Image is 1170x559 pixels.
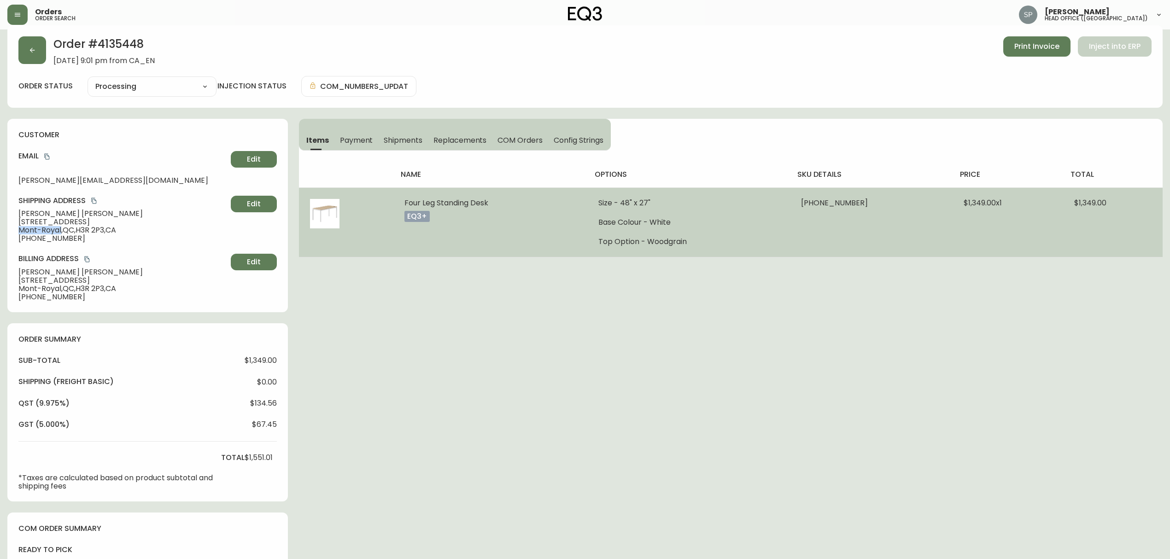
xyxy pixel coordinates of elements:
[247,154,261,164] span: Edit
[42,152,52,161] button: copy
[340,135,373,145] span: Payment
[1045,8,1110,16] span: [PERSON_NAME]
[595,169,782,180] h4: options
[53,57,155,65] span: [DATE] 9:01 pm from CA_EN
[18,130,277,140] h4: customer
[1014,41,1059,52] span: Print Invoice
[1074,198,1106,208] span: $1,349.00
[231,196,277,212] button: Edit
[217,81,287,91] h4: injection status
[554,135,603,145] span: Config Strings
[18,196,227,206] h4: Shipping Address
[82,255,92,264] button: copy
[35,8,62,16] span: Orders
[310,199,339,228] img: 34d5b262-2a3f-4a52-b568-d6fb2c61d339Optional[Branch-Standing-Desk-Oak.jpg].jpg
[404,198,488,208] span: Four Leg Standing Desk
[247,257,261,267] span: Edit
[245,356,277,365] span: $1,349.00
[797,169,945,180] h4: sku details
[18,268,227,276] span: [PERSON_NAME] [PERSON_NAME]
[1019,6,1037,24] img: 0cb179e7bf3690758a1aaa5f0aafa0b4
[231,151,277,168] button: Edit
[221,453,245,463] h4: total
[35,16,76,21] h5: order search
[18,81,73,91] label: order status
[18,176,227,185] span: [PERSON_NAME][EMAIL_ADDRESS][DOMAIN_NAME]
[18,419,70,430] h4: gst (5.000%)
[401,169,580,180] h4: name
[384,135,422,145] span: Shipments
[1003,36,1071,57] button: Print Invoice
[53,36,155,57] h2: Order # 4135448
[18,218,227,226] span: [STREET_ADDRESS]
[18,226,227,234] span: Mont-Royal , QC , H3R 2P3 , CA
[252,420,277,429] span: $67.45
[1045,16,1148,21] h5: head office ([GEOGRAPHIC_DATA])
[250,399,277,408] span: $134.56
[18,377,114,387] h4: Shipping ( Freight Basic )
[18,474,245,490] p: *Taxes are calculated based on product subtotal and shipping fees
[18,293,227,301] span: [PHONE_NUMBER]
[18,355,60,366] h4: sub-total
[306,135,329,145] span: Items
[404,211,430,222] p: eq3+
[18,210,227,218] span: [PERSON_NAME] [PERSON_NAME]
[18,254,227,264] h4: Billing Address
[18,276,227,285] span: [STREET_ADDRESS]
[18,334,277,344] h4: order summary
[598,199,778,207] li: Size - 48" x 27"
[18,285,227,293] span: Mont-Royal , QC , H3R 2P3 , CA
[801,198,868,208] span: [PHONE_NUMBER]
[89,196,99,205] button: copy
[598,218,778,227] li: Base Colour - White
[568,6,602,21] img: logo
[245,454,273,462] span: $1,551.01
[18,398,70,408] h4: qst (9.975%)
[1071,169,1155,180] h4: total
[18,234,227,243] span: [PHONE_NUMBER]
[18,524,277,534] h4: com order summary
[433,135,486,145] span: Replacements
[497,135,543,145] span: COM Orders
[231,254,277,270] button: Edit
[257,378,277,386] span: $0.00
[964,198,1002,208] span: $1,349.00 x 1
[960,169,1056,180] h4: price
[18,545,75,555] h4: ready to pick
[598,238,778,246] li: Top Option - Woodgrain
[18,151,227,161] h4: Email
[247,199,261,209] span: Edit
